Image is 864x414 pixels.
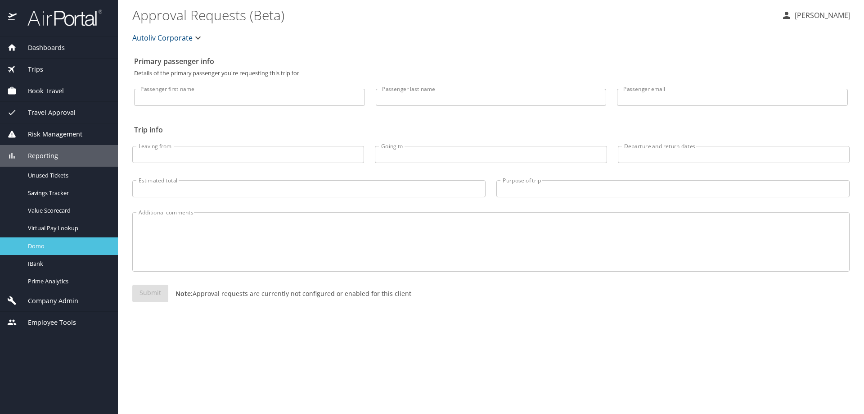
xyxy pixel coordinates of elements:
button: Autoliv Corporate [129,29,207,47]
button: [PERSON_NAME] [778,7,854,23]
h1: Approval Requests (Beta) [132,1,774,29]
p: [PERSON_NAME] [792,10,850,21]
span: Virtual Pay Lookup [28,224,107,232]
span: Book Travel [17,86,64,96]
span: Domo [28,242,107,250]
h2: Primary passenger info [134,54,848,68]
span: Company Admin [17,296,78,306]
span: Prime Analytics [28,277,107,286]
img: airportal-logo.png [18,9,102,27]
span: Trips [17,64,43,74]
span: Employee Tools [17,318,76,328]
span: Risk Management [17,129,82,139]
span: Reporting [17,151,58,161]
p: Approval requests are currently not configured or enabled for this client [168,289,411,298]
span: Savings Tracker [28,189,107,197]
span: Unused Tickets [28,171,107,180]
span: Value Scorecard [28,206,107,215]
p: Details of the primary passenger you're requesting this trip for [134,70,848,76]
span: Travel Approval [17,108,76,118]
h2: Trip info [134,123,848,137]
img: icon-airportal.png [8,9,18,27]
span: Autoliv Corporate [132,32,193,44]
strong: Note: [175,289,193,298]
span: Dashboards [17,43,65,53]
span: IBank [28,259,107,268]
